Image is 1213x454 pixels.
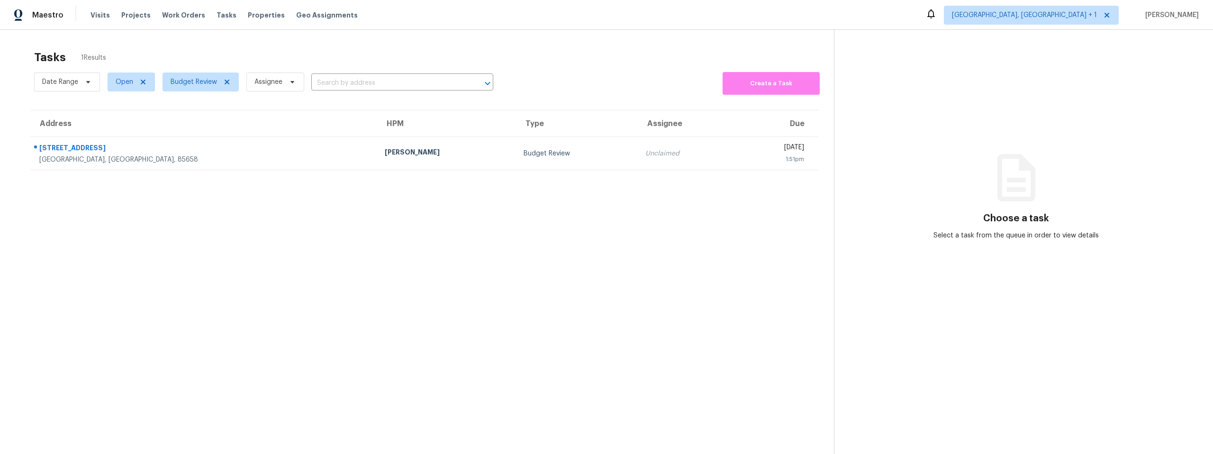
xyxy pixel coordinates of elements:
[116,77,133,87] span: Open
[42,77,78,87] span: Date Range
[121,10,151,20] span: Projects
[254,77,282,87] span: Assignee
[32,10,63,20] span: Maestro
[217,12,236,18] span: Tasks
[311,76,467,91] input: Search by address
[645,149,728,158] div: Unclaimed
[925,231,1107,240] div: Select a task from the queue in order to view details
[983,214,1049,223] h3: Choose a task
[39,143,370,155] div: [STREET_ADDRESS]
[524,149,630,158] div: Budget Review
[162,10,205,20] span: Work Orders
[91,10,110,20] span: Visits
[743,154,804,164] div: 1:51pm
[34,53,66,62] h2: Tasks
[30,110,377,137] th: Address
[735,110,819,137] th: Due
[727,78,815,89] span: Create a Task
[638,110,735,137] th: Assignee
[296,10,358,20] span: Geo Assignments
[171,77,217,87] span: Budget Review
[723,72,820,95] button: Create a Task
[516,110,638,137] th: Type
[1141,10,1199,20] span: [PERSON_NAME]
[377,110,516,137] th: HPM
[481,77,494,90] button: Open
[39,155,370,164] div: [GEOGRAPHIC_DATA], [GEOGRAPHIC_DATA], 85658
[385,147,508,159] div: [PERSON_NAME]
[952,10,1097,20] span: [GEOGRAPHIC_DATA], [GEOGRAPHIC_DATA] + 1
[248,10,285,20] span: Properties
[743,143,804,154] div: [DATE]
[81,53,106,63] span: 1 Results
